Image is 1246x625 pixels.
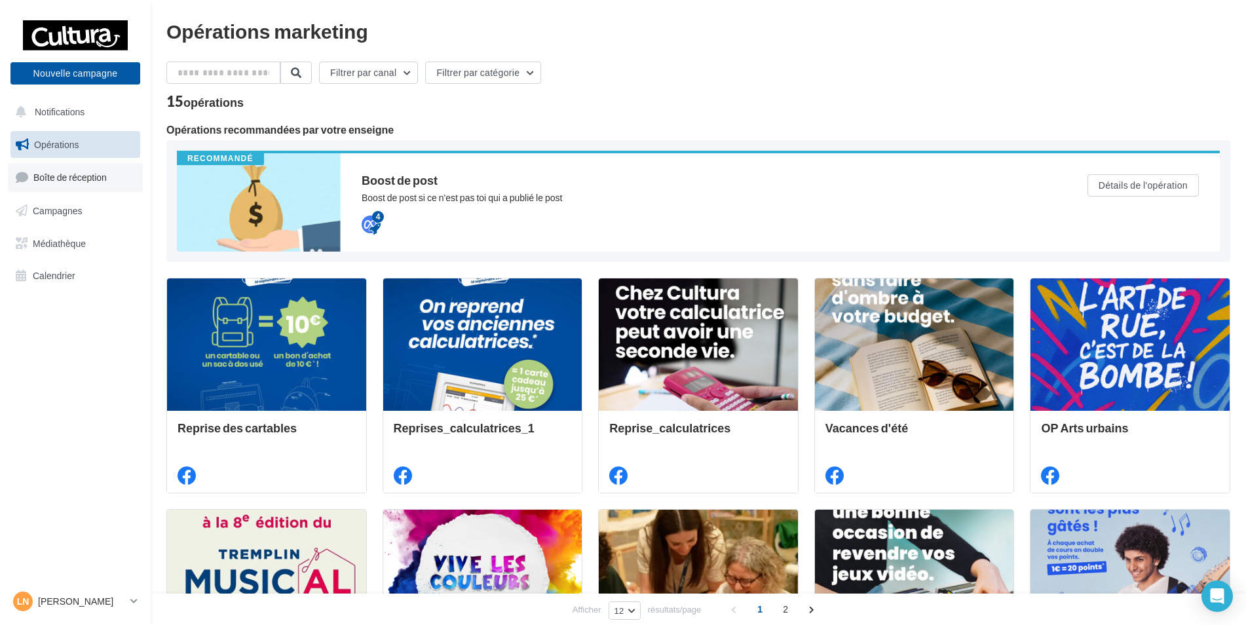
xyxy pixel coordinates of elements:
div: opérations [183,96,244,108]
button: Nouvelle campagne [10,62,140,85]
div: Opérations marketing [166,21,1230,41]
button: Détails de l'opération [1087,174,1199,197]
span: Campagnes [33,205,83,216]
span: Opérations [34,139,79,150]
div: Reprise_calculatrices [609,421,787,447]
div: Opérations recommandées par votre enseigne [166,124,1230,135]
button: 12 [609,601,641,620]
div: Open Intercom Messenger [1201,580,1233,612]
span: Afficher [573,603,601,616]
div: 15 [166,94,244,109]
span: 12 [614,605,624,616]
a: Campagnes [8,197,143,225]
a: Ln [PERSON_NAME] [10,589,140,614]
button: Notifications [8,98,138,126]
span: 1 [749,599,770,620]
p: [PERSON_NAME] [38,595,125,608]
button: Filtrer par canal [319,62,418,84]
span: Ln [17,595,29,608]
span: Calendrier [33,270,75,281]
div: 4 [372,211,384,223]
div: Reprise des cartables [178,421,356,447]
span: Boîte de réception [33,172,107,183]
div: Recommandé [177,153,264,165]
div: Vacances d'été [825,421,1004,447]
div: Boost de post [362,174,1035,186]
a: Boîte de réception [8,163,143,191]
span: Médiathèque [33,237,86,248]
span: résultats/page [648,603,702,616]
a: Calendrier [8,262,143,290]
a: Opérations [8,131,143,159]
span: Notifications [35,106,85,117]
div: Boost de post si ce n'est pas toi qui a publié le post [362,191,1035,204]
div: Reprises_calculatrices_1 [394,421,572,447]
a: Médiathèque [8,230,143,257]
div: OP Arts urbains [1041,421,1219,447]
span: 2 [775,599,796,620]
button: Filtrer par catégorie [425,62,541,84]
